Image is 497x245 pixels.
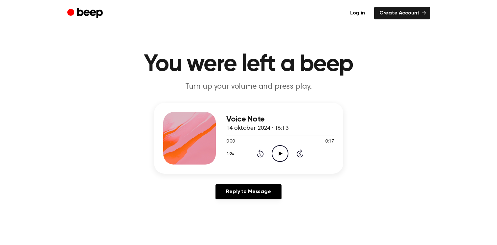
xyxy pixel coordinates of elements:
[325,138,334,145] span: 0:17
[374,7,430,19] a: Create Account
[123,81,375,92] p: Turn up your volume and press play.
[226,138,235,145] span: 0:00
[67,7,104,20] a: Beep
[80,53,417,76] h1: You were left a beep
[226,115,334,124] h3: Voice Note
[226,148,237,159] button: 1.0x
[215,184,281,199] a: Reply to Message
[345,7,370,19] a: Log in
[226,125,288,131] span: 14 oktober 2024 · 18:13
